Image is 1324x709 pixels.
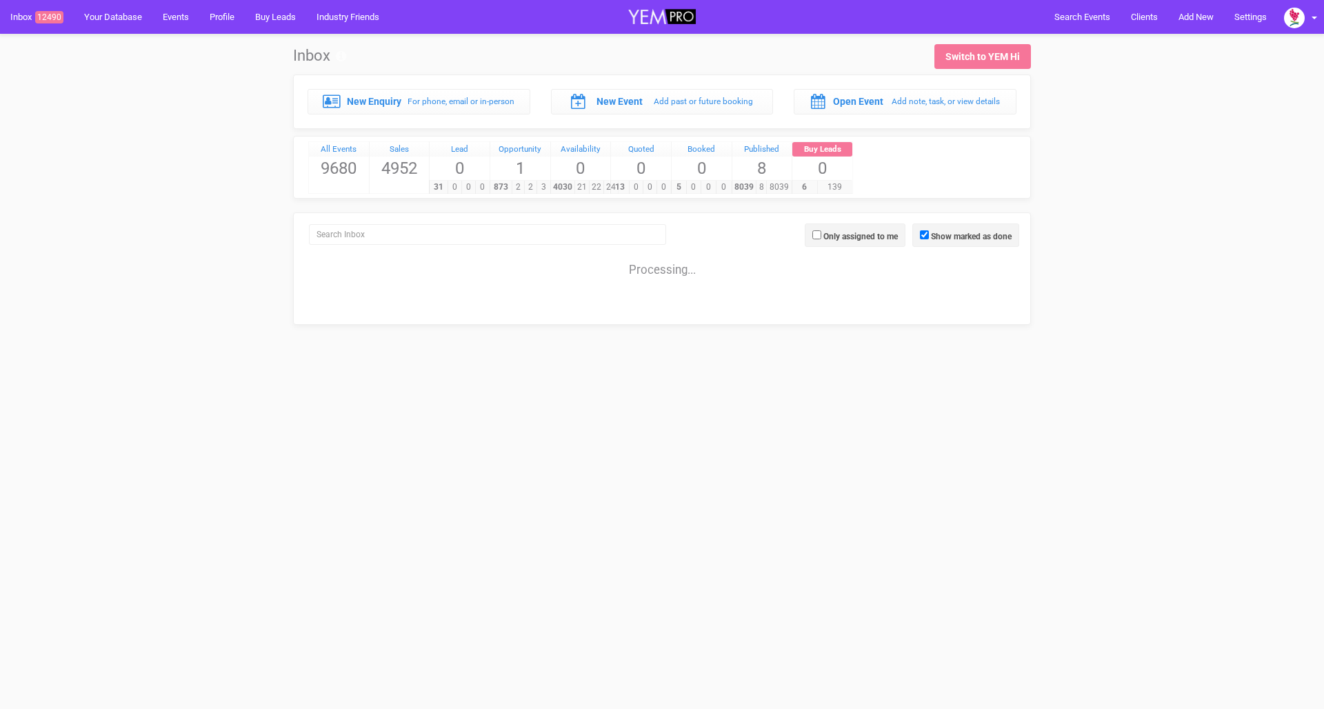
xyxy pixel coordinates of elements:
[574,181,590,194] span: 21
[490,142,550,157] a: Opportunity
[611,157,671,180] span: 0
[448,181,462,194] span: 0
[732,142,792,157] a: Published
[629,181,643,194] span: 0
[1178,12,1214,22] span: Add New
[550,181,575,194] span: 4030
[654,97,753,106] small: Add past or future booking
[756,181,767,194] span: 8
[309,224,666,245] input: Search Inbox
[408,97,514,106] small: For phone, email or in-person
[610,181,630,194] span: 13
[945,50,1020,63] div: Switch to YEM Hi
[490,157,550,180] span: 1
[429,181,448,194] span: 31
[931,230,1012,243] label: Show marked as done
[551,89,774,114] a: New Event Add past or future booking
[524,181,537,194] span: 2
[308,89,530,114] a: New Enquiry For phone, email or in-person
[643,181,657,194] span: 0
[794,89,1016,114] a: Open Event Add note, task, or view details
[1131,12,1158,22] span: Clients
[792,181,817,194] span: 6
[732,181,757,194] span: 8039
[551,142,611,157] a: Availability
[766,181,792,194] span: 8039
[611,142,671,157] a: Quoted
[817,181,852,194] span: 139
[536,181,550,194] span: 3
[686,181,702,194] span: 0
[603,181,619,194] span: 24
[672,157,732,180] span: 0
[293,48,346,64] h1: Inbox
[823,230,898,243] label: Only assigned to me
[596,94,643,108] label: New Event
[461,181,476,194] span: 0
[716,181,732,194] span: 0
[370,142,430,157] a: Sales
[297,248,1027,276] div: Processing...
[430,157,490,180] span: 0
[833,94,883,108] label: Open Event
[35,11,63,23] span: 12490
[347,94,401,108] label: New Enquiry
[309,142,369,157] a: All Events
[934,44,1031,69] a: Switch to YEM Hi
[701,181,716,194] span: 0
[671,181,687,194] span: 5
[732,157,792,180] span: 8
[892,97,1000,106] small: Add note, task, or view details
[551,157,611,180] span: 0
[430,142,490,157] a: Lead
[792,142,852,157] a: Buy Leads
[309,157,369,180] span: 9680
[672,142,732,157] a: Booked
[1284,8,1305,28] img: open-uri20190322-4-14wp8y4
[792,157,852,180] span: 0
[589,181,604,194] span: 22
[475,181,490,194] span: 0
[512,181,525,194] span: 2
[370,157,430,180] span: 4952
[656,181,671,194] span: 0
[1054,12,1110,22] span: Search Events
[490,181,512,194] span: 873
